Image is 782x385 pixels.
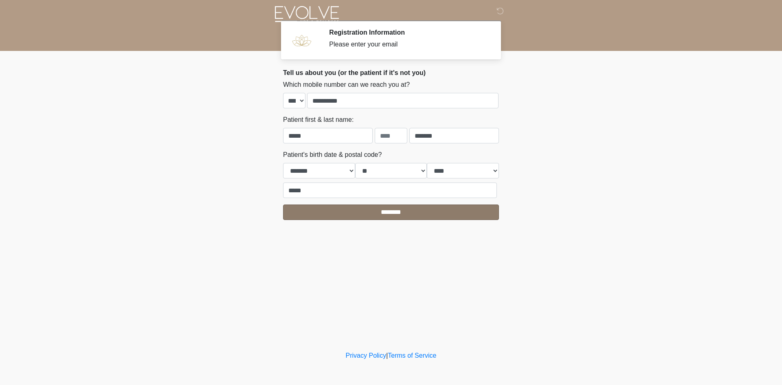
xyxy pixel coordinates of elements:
h2: Registration Information [329,29,487,36]
label: Patient first & last name: [283,115,354,125]
img: Evolve HRT & Wellness Logo [275,6,339,22]
a: Terms of Service [388,352,436,359]
img: Agent Avatar [289,29,314,53]
h2: Tell us about you (or the patient if it's not you) [283,69,499,77]
a: | [386,352,388,359]
a: Privacy Policy [346,352,387,359]
label: Which mobile number can we reach you at? [283,80,410,90]
label: Patient's birth date & postal code? [283,150,382,160]
div: Please enter your email [329,40,487,49]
